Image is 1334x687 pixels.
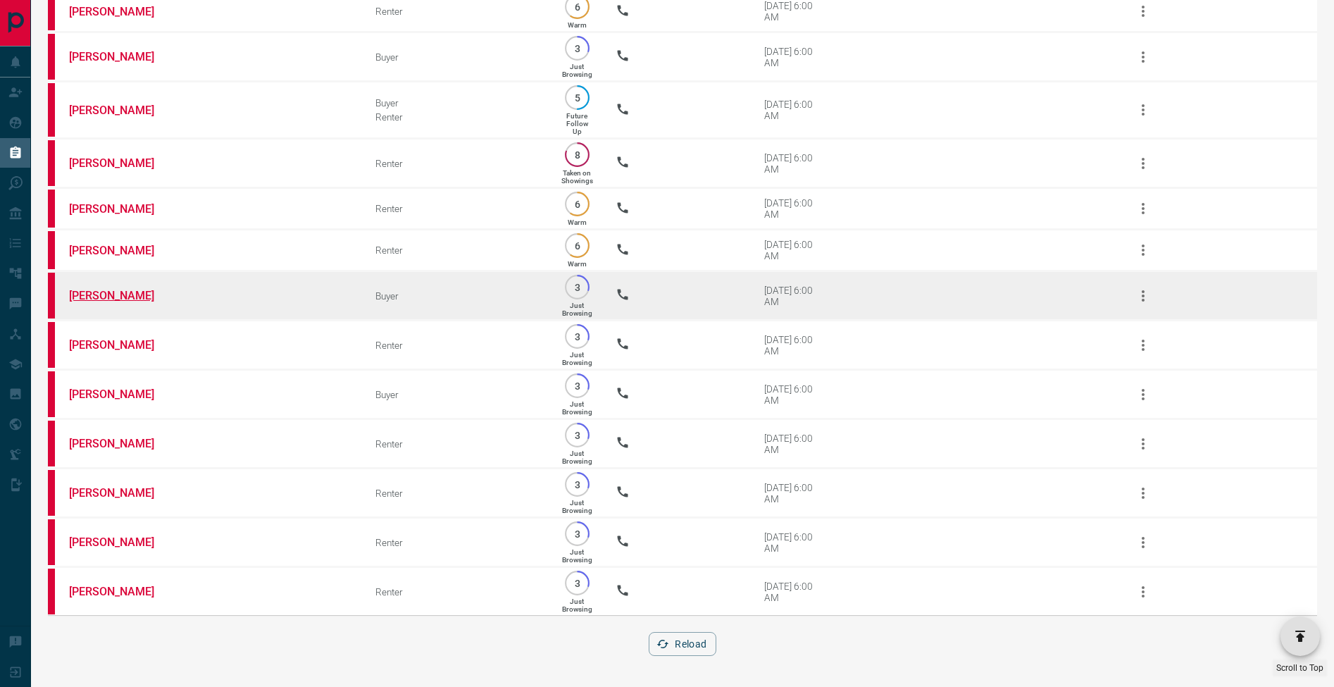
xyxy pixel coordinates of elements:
[572,282,582,292] p: 3
[562,499,592,514] p: Just Browsing
[375,290,538,302] div: Buyer
[48,470,55,516] div: property.ca
[375,389,538,400] div: Buyer
[48,34,55,80] div: property.ca
[69,338,175,352] a: [PERSON_NAME]
[48,83,55,137] div: property.ca
[375,51,538,63] div: Buyer
[572,430,582,440] p: 3
[375,97,538,109] div: Buyer
[48,421,55,466] div: property.ca
[48,140,55,186] div: property.ca
[375,245,538,256] div: Renter
[562,598,592,613] p: Just Browsing
[568,21,587,29] p: Warm
[69,156,175,170] a: [PERSON_NAME]
[568,218,587,226] p: Warm
[572,528,582,539] p: 3
[375,488,538,499] div: Renter
[69,202,175,216] a: [PERSON_NAME]
[69,244,175,257] a: [PERSON_NAME]
[562,351,592,366] p: Just Browsing
[48,322,55,368] div: property.ca
[568,260,587,268] p: Warm
[562,63,592,78] p: Just Browsing
[69,388,175,401] a: [PERSON_NAME]
[764,46,824,68] div: [DATE] 6:00 AM
[572,199,582,209] p: 6
[764,482,824,505] div: [DATE] 6:00 AM
[764,433,824,455] div: [DATE] 6:00 AM
[572,149,582,160] p: 8
[375,586,538,598] div: Renter
[375,6,538,17] div: Renter
[562,450,592,465] p: Just Browsing
[375,537,538,548] div: Renter
[375,340,538,351] div: Renter
[764,152,824,175] div: [DATE] 6:00 AM
[561,169,593,185] p: Taken on Showings
[48,569,55,614] div: property.ca
[572,92,582,103] p: 5
[764,197,824,220] div: [DATE] 6:00 AM
[572,479,582,490] p: 3
[764,99,824,121] div: [DATE] 6:00 AM
[562,400,592,416] p: Just Browsing
[764,581,824,603] div: [DATE] 6:00 AM
[48,190,55,228] div: property.ca
[764,531,824,554] div: [DATE] 6:00 AM
[572,331,582,342] p: 3
[764,285,824,307] div: [DATE] 6:00 AM
[48,273,55,318] div: property.ca
[48,519,55,565] div: property.ca
[375,158,538,169] div: Renter
[69,437,175,450] a: [PERSON_NAME]
[572,43,582,54] p: 3
[764,239,824,261] div: [DATE] 6:00 AM
[566,112,588,135] p: Future Follow Up
[69,50,175,63] a: [PERSON_NAME]
[572,578,582,588] p: 3
[69,289,175,302] a: [PERSON_NAME]
[562,548,592,564] p: Just Browsing
[69,5,175,18] a: [PERSON_NAME]
[69,486,175,500] a: [PERSON_NAME]
[572,380,582,391] p: 3
[764,334,824,357] div: [DATE] 6:00 AM
[48,231,55,269] div: property.ca
[764,383,824,406] div: [DATE] 6:00 AM
[69,104,175,117] a: [PERSON_NAME]
[375,438,538,450] div: Renter
[562,302,592,317] p: Just Browsing
[572,1,582,12] p: 6
[572,240,582,251] p: 6
[48,371,55,417] div: property.ca
[649,632,716,656] button: Reload
[69,536,175,549] a: [PERSON_NAME]
[69,585,175,598] a: [PERSON_NAME]
[1276,663,1323,673] span: Scroll to Top
[375,203,538,214] div: Renter
[375,111,538,123] div: Renter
